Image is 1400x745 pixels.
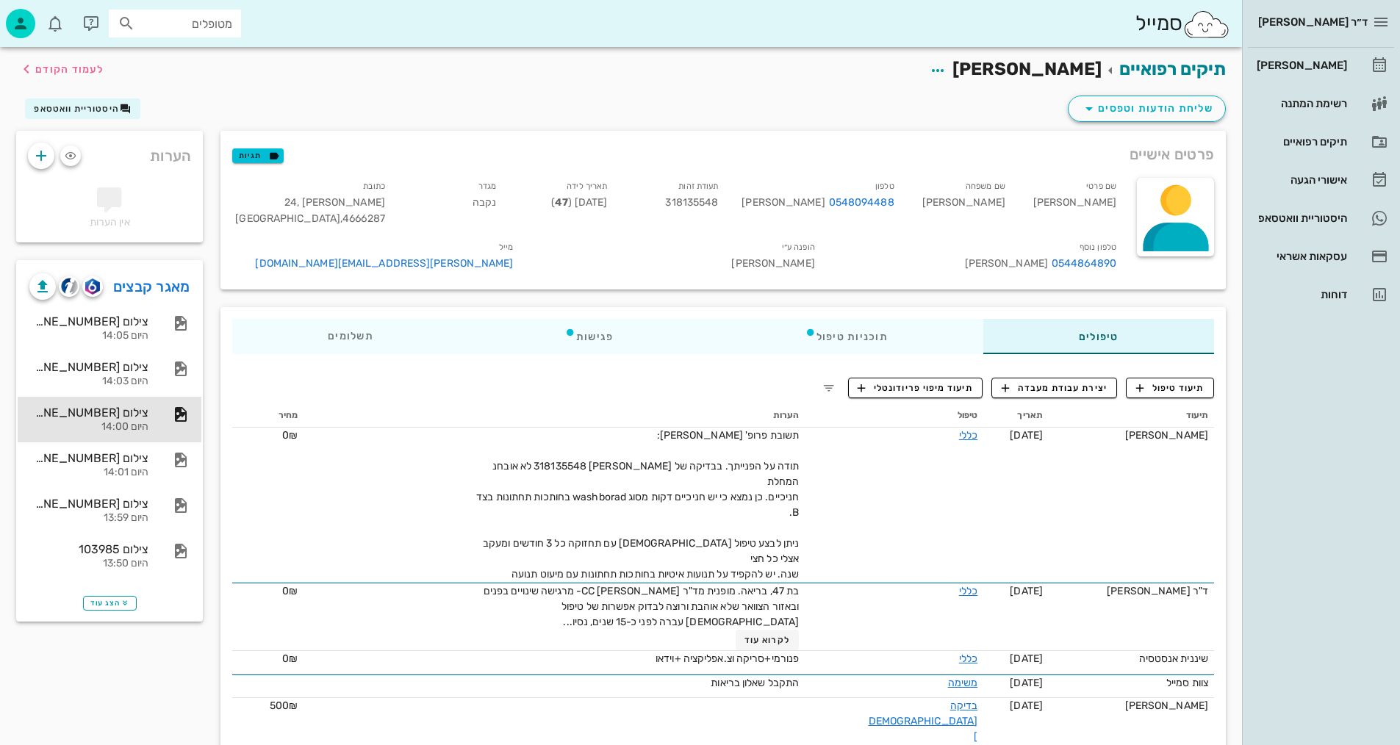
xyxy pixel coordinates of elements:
div: ד"ר [PERSON_NAME] [1055,583,1208,599]
img: cliniview logo [61,278,78,295]
a: כללי [959,585,977,597]
div: היום 13:50 [29,558,148,570]
div: צילום [PHONE_NUMBER][DATE] [29,406,148,420]
span: [PERSON_NAME] 24 [284,196,385,209]
div: הערות [16,131,203,173]
div: [PERSON_NAME] [1254,60,1347,71]
span: תיעוד טיפול [1136,381,1205,395]
a: בדיקה [DEMOGRAPHIC_DATA] [869,699,978,743]
div: היסטוריית וואטסאפ [1254,212,1347,224]
div: [PERSON_NAME] [742,195,894,211]
span: 4666287 [342,212,385,225]
span: התקבל שאלון בריאות [711,677,799,689]
span: [DATE] [1010,699,1043,712]
span: 500₪ [270,699,298,712]
a: 0548094488 [829,195,894,211]
span: [DATE] [1010,652,1043,665]
div: עסקאות אשראי [1254,251,1347,262]
div: דוחות [1254,289,1347,300]
span: לקרוא עוד [744,635,790,645]
div: סמייל [1135,8,1230,40]
a: תיקים רפואיים [1119,59,1226,79]
a: מאגר קבצים [113,275,190,298]
span: הצג עוד [90,599,129,608]
a: רשימת המתנה [1248,86,1394,121]
div: היום 13:59 [29,512,148,525]
span: [DATE] [1010,585,1043,597]
img: romexis logo [85,278,99,295]
button: תגיות [232,148,284,163]
div: [PERSON_NAME] [1055,428,1208,443]
th: תיעוד [1049,404,1214,428]
div: [PERSON_NAME] [839,256,1116,272]
div: צילום [PHONE_NUMBER][DATE] [29,451,148,465]
button: תיעוד מיפוי פריודונטלי [848,378,983,398]
span: תג [43,12,52,21]
span: לעמוד הקודם [35,63,104,76]
span: היסטוריית וואטסאפ [34,104,119,114]
img: SmileCloud logo [1182,10,1230,39]
th: תאריך [983,404,1049,428]
a: היסטוריית וואטסאפ [1248,201,1394,236]
a: [PERSON_NAME] [1248,48,1394,83]
span: [PERSON_NAME] [952,59,1102,79]
span: [GEOGRAPHIC_DATA] [235,212,342,225]
div: שיננית אנסטסיה [1055,651,1208,666]
strong: 47 [555,196,568,209]
a: [PERSON_NAME][EMAIL_ADDRESS][DOMAIN_NAME] [255,257,513,270]
div: צילום [PHONE_NUMBER][DATE] [29,314,148,328]
div: פגישות [469,319,709,354]
button: הצג עוד [83,596,137,611]
div: אישורי הגעה [1254,174,1347,186]
div: [PERSON_NAME] [1017,175,1128,236]
a: אישורי הגעה [1248,162,1394,198]
div: היום 14:00 [29,421,148,433]
span: פרטים אישיים [1130,143,1214,166]
small: כתובת [363,181,385,191]
div: היום 14:05 [29,330,148,342]
span: 0₪ [282,652,298,665]
a: כללי [959,652,977,665]
span: , [340,212,342,225]
span: יצירת עבודת מעבדה [1002,381,1108,395]
small: תעודת זהות [678,181,718,191]
small: שם משפחה [966,181,1005,191]
small: תאריך לידה [567,181,607,191]
div: צילום 103985 [29,542,148,556]
span: שליחת הודעות וטפסים [1080,100,1213,118]
a: משימה [948,677,978,689]
span: [DATE] [1010,429,1043,442]
span: ד״ר [PERSON_NAME] [1258,15,1368,29]
span: אין הערות [90,216,130,228]
div: [PERSON_NAME] [525,236,827,281]
small: טלפון נוסף [1080,242,1116,252]
button: תיעוד טיפול [1126,378,1214,398]
button: לקרוא עוד [736,630,800,650]
div: רשימת המתנה [1254,98,1347,109]
span: תגיות [239,149,277,162]
th: טיפול [805,404,983,428]
small: מייל [499,242,513,252]
span: 0₪ [282,585,298,597]
a: עסקאות אשראי [1248,239,1394,274]
button: שליחת הודעות וטפסים [1068,96,1226,122]
small: שם פרטי [1086,181,1116,191]
th: הערות [304,404,805,428]
div: צילום [PHONE_NUMBER][DATE] [29,360,148,374]
span: , [297,196,299,209]
a: תיקים רפואיים [1248,124,1394,159]
div: תיקים רפואיים [1254,136,1347,148]
div: צוות סמייל [1055,675,1208,691]
div: תוכניות טיפול [709,319,983,354]
div: טיפולים [983,319,1214,354]
button: לעמוד הקודם [18,56,104,82]
div: [PERSON_NAME] [906,175,1017,236]
div: [PERSON_NAME] [1055,698,1208,713]
span: תשובת פרופ' [PERSON_NAME]: תודה על הפנייתך. בבדיקה של [PERSON_NAME] 318135548 לא אובחנ המחלת חניכ... [476,429,799,580]
small: הופנה ע״י [782,242,815,252]
button: cliniview logo [59,276,79,297]
span: 318135548 [665,196,718,209]
div: היום 14:03 [29,375,148,388]
a: 0544864890 [1052,256,1116,272]
span: פנורמי+סריקה וצ.אפליקציה +וידאו [656,652,799,665]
